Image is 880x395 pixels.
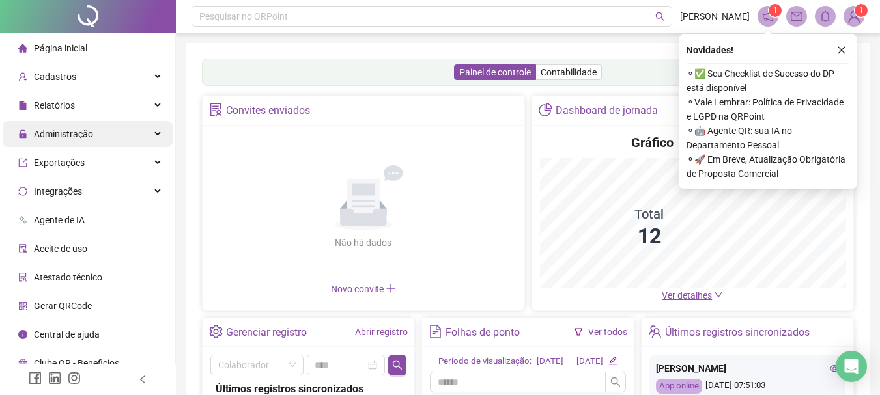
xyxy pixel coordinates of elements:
span: eye [830,364,839,373]
span: Clube QR - Beneficios [34,358,119,368]
div: Período de visualização: [438,355,532,368]
span: plus [386,283,396,293]
div: [DATE] [537,355,563,368]
span: Relatórios [34,100,75,111]
span: team [648,325,662,338]
span: solution [209,103,223,116]
div: Open Intercom Messenger [836,351,867,382]
span: ⚬ ✅ Seu Checklist de Sucesso do DP está disponível [687,66,849,95]
div: Dashboard de jornada [556,100,658,122]
div: [DATE] 07:51:03 [656,379,839,394]
span: Atestado técnico [34,272,102,282]
span: facebook [29,372,42,385]
span: linkedin [48,372,61,385]
span: down [714,290,723,299]
span: Aceite de uso [34,243,87,254]
sup: Atualize o seu contato no menu Meus Dados [855,4,868,17]
div: Gerenciar registro [226,321,307,344]
span: Contabilidade [541,67,597,77]
span: Página inicial [34,43,87,53]
a: Ver detalhes down [662,290,723,301]
div: Convites enviados [226,100,310,122]
div: - [569,355,571,368]
h4: Gráfico [631,133,674,152]
div: App online [656,379,702,394]
span: instagram [68,372,81,385]
span: ⚬ 🚀 Em Breve, Atualização Obrigatória de Proposta Comercial [687,152,849,181]
span: pie-chart [539,103,552,116]
span: [PERSON_NAME] [680,9,750,23]
span: audit [18,244,27,253]
span: Novidades ! [687,43,733,57]
span: search [392,360,403,370]
span: notification [762,10,774,22]
span: gift [18,359,27,368]
span: setting [209,325,223,338]
a: Abrir registro [355,327,408,337]
span: qrcode [18,301,27,310]
span: search [655,12,665,21]
span: bell [819,10,831,22]
span: 1 [859,6,864,15]
div: Últimos registros sincronizados [665,321,810,344]
span: Cadastros [34,72,76,82]
span: close [837,46,846,55]
span: Ver detalhes [662,290,712,301]
span: lock [18,129,27,139]
span: mail [791,10,802,22]
span: search [610,377,621,387]
span: Administração [34,129,93,139]
div: Não há dados [304,236,423,250]
span: export [18,158,27,167]
span: Exportações [34,157,85,168]
sup: 1 [769,4,782,17]
a: Ver todos [588,327,627,337]
span: edit [608,356,617,364]
div: Folhas de ponto [446,321,520,344]
span: solution [18,273,27,282]
span: ⚬ 🤖 Agente QR: sua IA no Departamento Pessoal [687,124,849,152]
span: Painel de controle [459,67,531,77]
span: home [18,44,27,53]
span: file-text [429,325,442,338]
span: Novo convite [331,284,396,294]
span: info-circle [18,330,27,339]
span: Central de ajuda [34,329,100,340]
div: [DATE] [576,355,603,368]
span: 1 [773,6,778,15]
span: filter [574,327,583,336]
img: 86960 [844,7,864,26]
span: file [18,101,27,110]
div: [PERSON_NAME] [656,361,839,375]
span: sync [18,187,27,196]
span: left [138,375,147,384]
span: Agente de IA [34,215,85,225]
span: Gerar QRCode [34,301,92,311]
span: ⚬ Vale Lembrar: Política de Privacidade e LGPD na QRPoint [687,95,849,124]
span: user-add [18,72,27,81]
span: Integrações [34,186,82,197]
